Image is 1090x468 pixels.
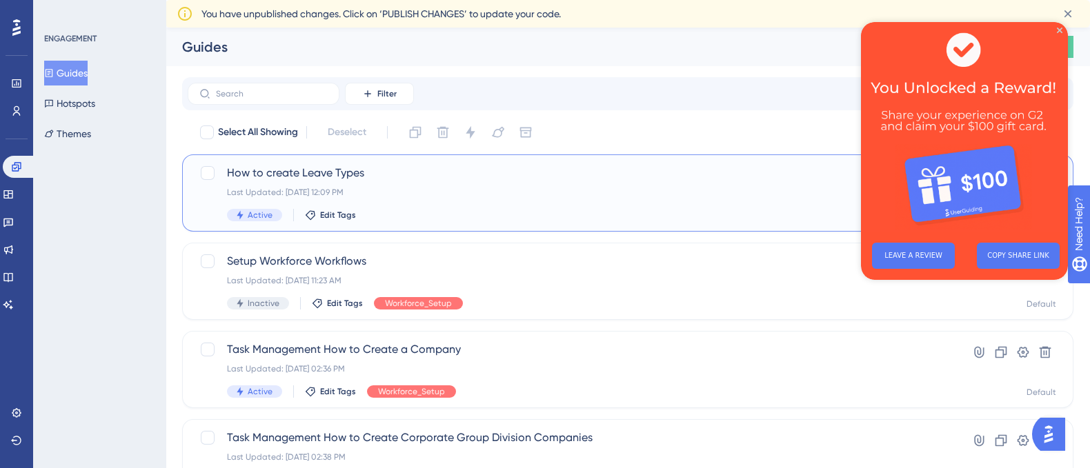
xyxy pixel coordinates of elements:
[248,210,272,221] span: Active
[248,298,279,309] span: Inactive
[328,124,366,141] span: Deselect
[327,298,363,309] span: Edit Tags
[32,3,86,20] span: Need Help?
[116,221,199,247] button: COPY SHARE LINK
[201,6,561,22] span: You have unpublished changes. Click on ‘PUBLISH CHANGES’ to update your code.
[44,121,91,146] button: Themes
[1032,414,1073,455] iframe: UserGuiding AI Assistant Launcher
[216,89,328,99] input: Search
[1027,387,1056,398] div: Default
[312,298,363,309] button: Edit Tags
[227,187,918,198] div: Last Updated: [DATE] 12:09 PM
[305,386,356,397] button: Edit Tags
[378,386,445,397] span: Workforce_Setup
[305,210,356,221] button: Edit Tags
[44,61,88,85] button: Guides
[345,83,414,105] button: Filter
[218,124,298,141] span: Select All Showing
[227,253,918,269] span: Setup Workforce Workflows
[182,37,956,57] div: Guides
[227,341,918,358] span: Task Management How to Create a Company
[1027,298,1056,309] div: Default
[320,210,356,221] span: Edit Tags
[227,451,918,462] div: Last Updated: [DATE] 02:38 PM
[385,298,452,309] span: Workforce_Setup
[227,429,918,446] span: Task Management How to Create Corporate Group Division Companies
[196,6,201,11] div: Close Preview
[315,120,379,145] button: Deselect
[44,91,95,116] button: Hotspots
[320,386,356,397] span: Edit Tags
[11,221,94,247] button: LEAVE A REVIEW
[248,386,272,397] span: Active
[227,165,918,181] span: How to create Leave Types
[227,363,918,374] div: Last Updated: [DATE] 02:36 PM
[44,33,97,44] div: ENGAGEMENT
[227,275,918,286] div: Last Updated: [DATE] 11:23 AM
[377,88,397,99] span: Filter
